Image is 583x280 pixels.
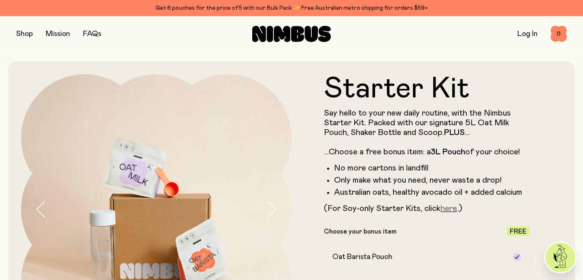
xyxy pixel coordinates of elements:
button: 0 [551,26,567,42]
h2: Oat Barista Pouch [332,252,392,262]
h1: Starter Kit [324,74,530,103]
strong: PLUS [444,128,465,137]
p: Choose your bonus item [324,227,396,236]
a: here [440,204,457,213]
li: Australian oats, healthy avocado oil + added calcium [334,187,530,197]
p: (For Soy-only Starter Kits, click .) [324,204,530,213]
img: agent [545,242,575,272]
li: No more cartons in landfill [334,163,530,173]
a: Mission [46,30,70,38]
li: Only make what you need, never waste a drop! [334,175,530,185]
span: Free [510,228,526,235]
a: Log In [517,30,538,38]
strong: Pouch [443,148,465,156]
p: Say hello to your new daily routine, with the Nimbus Starter Kit. Packed with our signature 5L Oa... [324,108,530,157]
strong: 3L [431,148,440,156]
div: Get 6 pouches for the price of 5 with our Bulk Pack ✨ Free Australian metro shipping for orders $59+ [16,3,567,13]
a: FAQs [83,30,101,38]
